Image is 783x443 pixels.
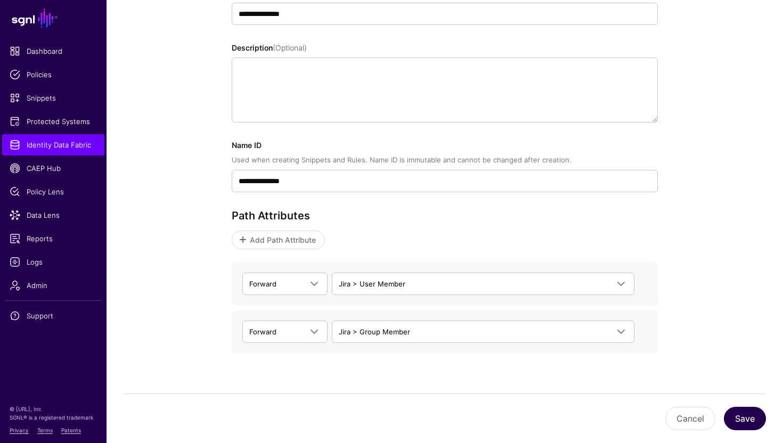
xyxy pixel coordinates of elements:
p: SGNL® is a registered trademark [10,413,97,422]
span: Add Path Attribute [249,234,317,245]
a: SGNL [6,6,100,30]
span: Identity Data Fabric [10,140,97,150]
span: Protected Systems [10,116,97,127]
span: Dashboard [10,46,97,56]
a: Policies [2,64,104,85]
a: Reports [2,228,104,249]
span: Snippets [10,93,97,103]
a: Dashboard [2,40,104,62]
div: Used when creating Snippets and Rules. Name ID is immutable and cannot be changed after creation. [232,155,572,166]
span: Support [10,310,97,321]
span: Data Lens [10,210,97,220]
span: Forward [249,280,276,288]
a: Protected Systems [2,111,104,132]
a: CAEP Hub [2,158,104,179]
a: Logs [2,251,104,273]
label: Name ID [232,140,572,166]
p: © [URL], Inc [10,405,97,413]
span: Policies [10,69,97,80]
span: CAEP Hub [10,163,97,174]
a: Terms [37,427,53,433]
span: (Optional) [273,43,307,52]
span: Admin [10,280,97,291]
button: Cancel [665,407,715,430]
a: Patents [61,427,81,433]
a: Admin [2,275,104,296]
button: Save [724,407,766,430]
label: Description [232,42,307,53]
h3: Path Attributes [232,209,658,222]
a: Data Lens [2,204,104,226]
a: Policy Lens [2,181,104,202]
span: Policy Lens [10,186,97,197]
span: Reports [10,233,97,244]
span: Jira > User Member [339,280,405,288]
a: Snippets [2,87,104,109]
a: Identity Data Fabric [2,134,104,155]
span: Forward [249,327,276,336]
a: Privacy [10,427,29,433]
span: Logs [10,257,97,267]
span: Jira > Group Member [339,327,410,336]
